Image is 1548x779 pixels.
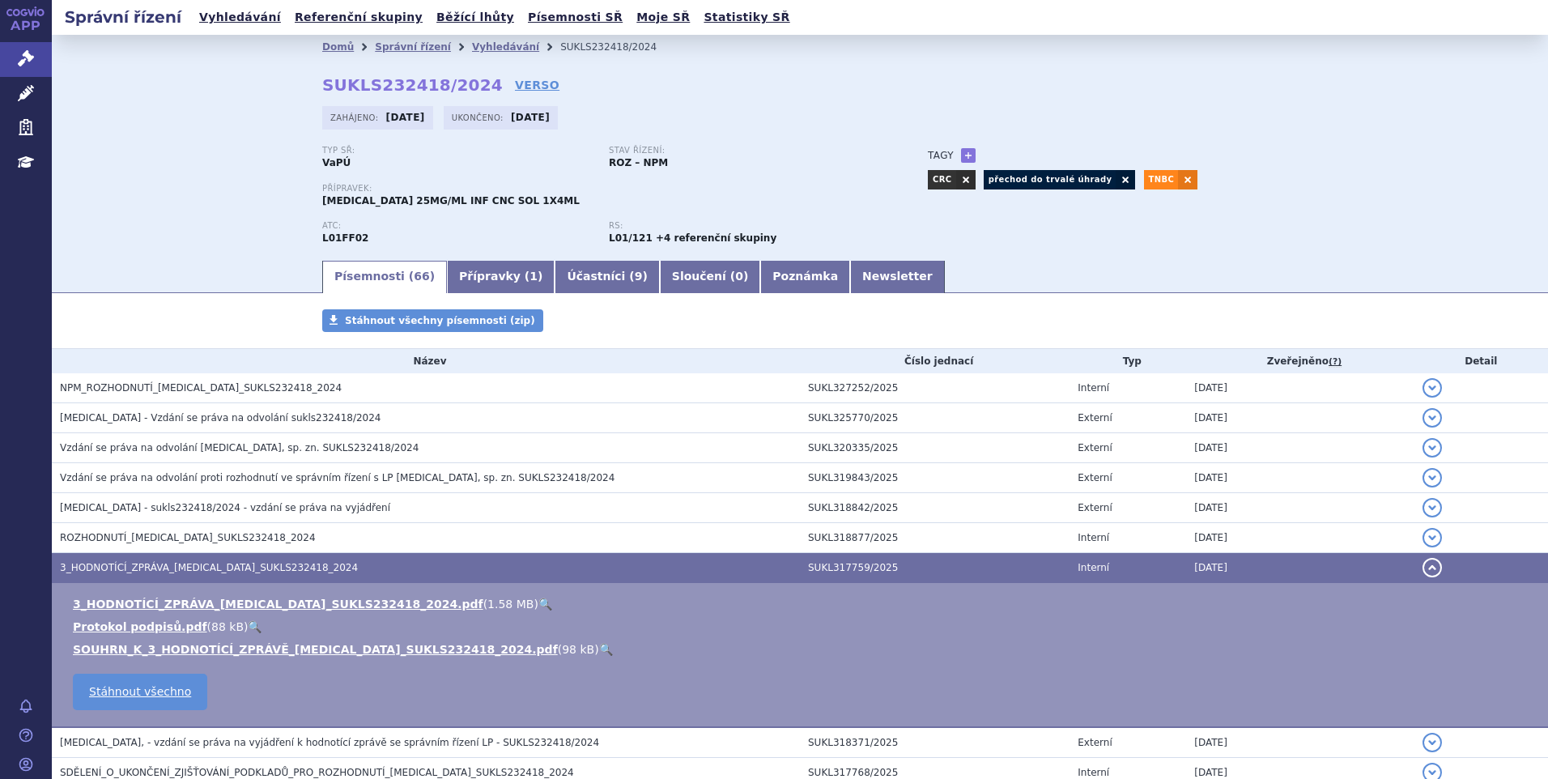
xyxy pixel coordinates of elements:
[60,412,381,424] span: KEYTRUDA - Vzdání se práva na odvolání sukls232418/2024
[1186,727,1414,758] td: [DATE]
[1186,553,1414,583] td: [DATE]
[73,598,483,611] a: 3_HODNOTÍCÍ_ZPRÁVA_[MEDICAL_DATA]_SUKLS232418_2024.pdf
[73,596,1532,612] li: ( )
[984,170,1116,189] a: přechod do trvalé úhrady
[1078,737,1112,748] span: Externí
[472,41,539,53] a: Vyhledávání
[1078,562,1109,573] span: Interní
[60,737,599,748] span: Keytruda, - vzdání se práva na vyjádření k hodnotící zprávě se správním řízení LP - SUKLS232418/2024
[73,619,1532,635] li: ( )
[322,261,447,293] a: Písemnosti (66)
[609,221,879,231] p: RS:
[345,315,535,326] span: Stáhnout všechny písemnosti (zip)
[555,261,659,293] a: Účastníci (9)
[660,261,760,293] a: Sloučení (0)
[322,75,503,95] strong: SUKLS232418/2024
[375,41,451,53] a: Správní řízení
[1078,532,1109,543] span: Interní
[248,620,262,633] a: 🔍
[322,309,543,332] a: Stáhnout všechny písemnosti (zip)
[656,232,776,244] strong: +4 referenční skupiny
[60,562,358,573] span: 3_HODNOTÍCÍ_ZPRÁVA_KEYTRUDA_SUKLS232418_2024
[928,146,954,165] h3: Tagy
[432,6,519,28] a: Běžící lhůty
[60,502,390,513] span: KEYTRUDA - sukls232418/2024 - vzdání se práva na vyjádření
[1078,767,1109,778] span: Interní
[73,641,1532,658] li: ( )
[60,472,615,483] span: Vzdání se práva na odvolání proti rozhodnutí ve správním řízení s LP Keytruda, sp. zn. SUKLS23241...
[1078,412,1112,424] span: Externí
[1423,528,1442,547] button: detail
[1070,349,1186,373] th: Typ
[1186,373,1414,403] td: [DATE]
[322,184,895,194] p: Přípravek:
[800,373,1070,403] td: SUKL327252/2025
[800,553,1070,583] td: SUKL317759/2025
[699,6,794,28] a: Statistiky SŘ
[635,270,643,283] span: 9
[1144,170,1179,189] a: TNBC
[1078,502,1112,513] span: Externí
[529,270,538,283] span: 1
[1329,356,1342,368] abbr: (?)
[1414,349,1548,373] th: Detail
[1186,493,1414,523] td: [DATE]
[1423,498,1442,517] button: detail
[1186,523,1414,553] td: [DATE]
[60,442,419,453] span: Vzdání se práva na odvolání KEYTRUDA, sp. zn. SUKLS232418/2024
[322,195,580,206] span: [MEDICAL_DATA] 25MG/ML INF CNC SOL 1X4ML
[322,146,593,155] p: Typ SŘ:
[1186,403,1414,433] td: [DATE]
[609,157,668,168] strong: ROZ – NPM
[194,6,286,28] a: Vyhledávání
[73,643,558,656] a: SOUHRN_K_3_HODNOTÍCÍ_ZPRÁVĚ_[MEDICAL_DATA]_SUKLS232418_2024.pdf
[1078,442,1112,453] span: Externí
[73,620,207,633] a: Protokol podpisů.pdf
[599,643,613,656] a: 🔍
[322,232,368,244] strong: PEMBROLIZUMAB
[60,382,342,394] span: NPM_ROZHODNUTÍ_KEYTRUDA_SUKLS232418_2024
[1186,433,1414,463] td: [DATE]
[562,643,594,656] span: 98 kB
[800,493,1070,523] td: SUKL318842/2025
[414,270,429,283] span: 66
[560,35,678,59] li: SUKLS232418/2024
[961,148,976,163] a: +
[609,232,653,244] strong: pembrolizumab
[928,170,956,189] a: CRC
[1186,349,1414,373] th: Zveřejněno
[52,349,800,373] th: Název
[322,41,354,53] a: Domů
[1423,378,1442,398] button: detail
[322,221,593,231] p: ATC:
[511,112,550,123] strong: [DATE]
[632,6,695,28] a: Moje SŘ
[73,674,207,710] a: Stáhnout všechno
[850,261,945,293] a: Newsletter
[447,261,555,293] a: Přípravky (1)
[60,532,316,543] span: ROZHODNUTÍ_KEYTRUDA_SUKLS232418_2024
[1423,468,1442,487] button: detail
[515,77,559,93] a: VERSO
[52,6,194,28] h2: Správní řízení
[800,433,1070,463] td: SUKL320335/2025
[330,111,381,124] span: Zahájeno:
[1423,733,1442,752] button: detail
[1186,463,1414,493] td: [DATE]
[609,146,879,155] p: Stav řízení:
[800,349,1070,373] th: Číslo jednací
[60,767,574,778] span: SDĚLENÍ_O_UKONČENÍ_ZJIŠŤOVÁNÍ_PODKLADŮ_PRO_ROZHODNUTÍ_KEYTRUDA_SUKLS232418_2024
[211,620,244,633] span: 88 kB
[322,157,351,168] strong: VaPÚ
[1078,472,1112,483] span: Externí
[735,270,743,283] span: 0
[1078,382,1109,394] span: Interní
[800,463,1070,493] td: SUKL319843/2025
[487,598,534,611] span: 1.58 MB
[538,598,552,611] a: 🔍
[800,403,1070,433] td: SUKL325770/2025
[1423,408,1442,428] button: detail
[523,6,627,28] a: Písemnosti SŘ
[1423,438,1442,458] button: detail
[800,523,1070,553] td: SUKL318877/2025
